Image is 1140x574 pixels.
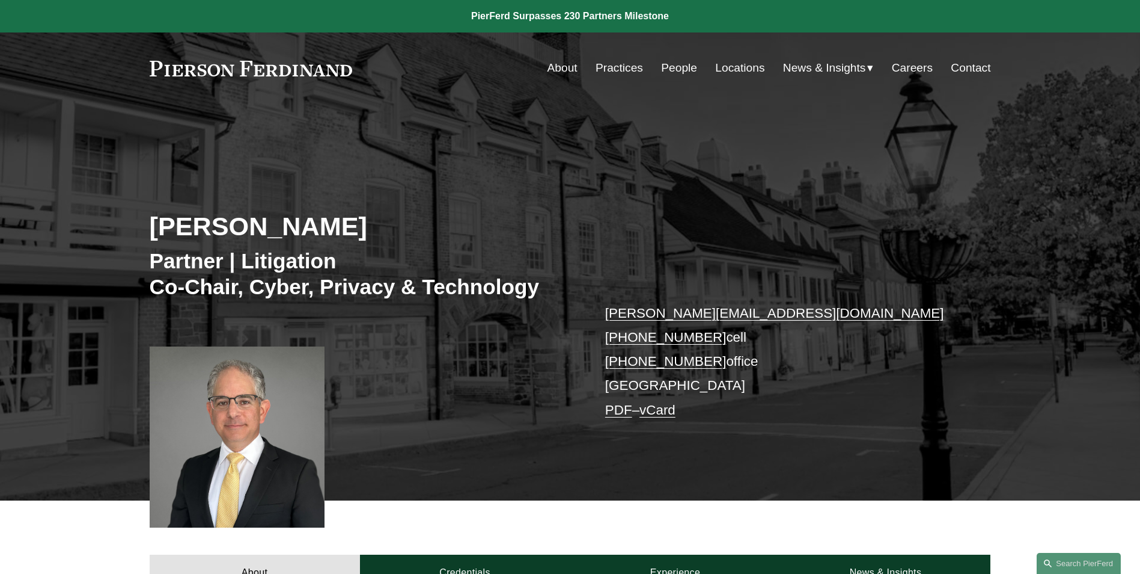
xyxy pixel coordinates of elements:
h3: Partner | Litigation Co-Chair, Cyber, Privacy & Technology [150,248,570,300]
p: cell office [GEOGRAPHIC_DATA] – [605,301,956,423]
a: folder dropdown [783,57,874,79]
a: Careers [892,57,933,79]
h2: [PERSON_NAME] [150,211,570,242]
a: Practices [596,57,643,79]
a: Contact [951,57,990,79]
a: Search this site [1037,553,1121,574]
a: [PHONE_NUMBER] [605,330,727,345]
a: PDF [605,403,632,418]
span: News & Insights [783,58,866,79]
a: [PERSON_NAME][EMAIL_ADDRESS][DOMAIN_NAME] [605,306,944,321]
a: Locations [715,57,764,79]
a: About [547,57,578,79]
a: vCard [639,403,675,418]
a: [PHONE_NUMBER] [605,354,727,369]
a: People [661,57,697,79]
